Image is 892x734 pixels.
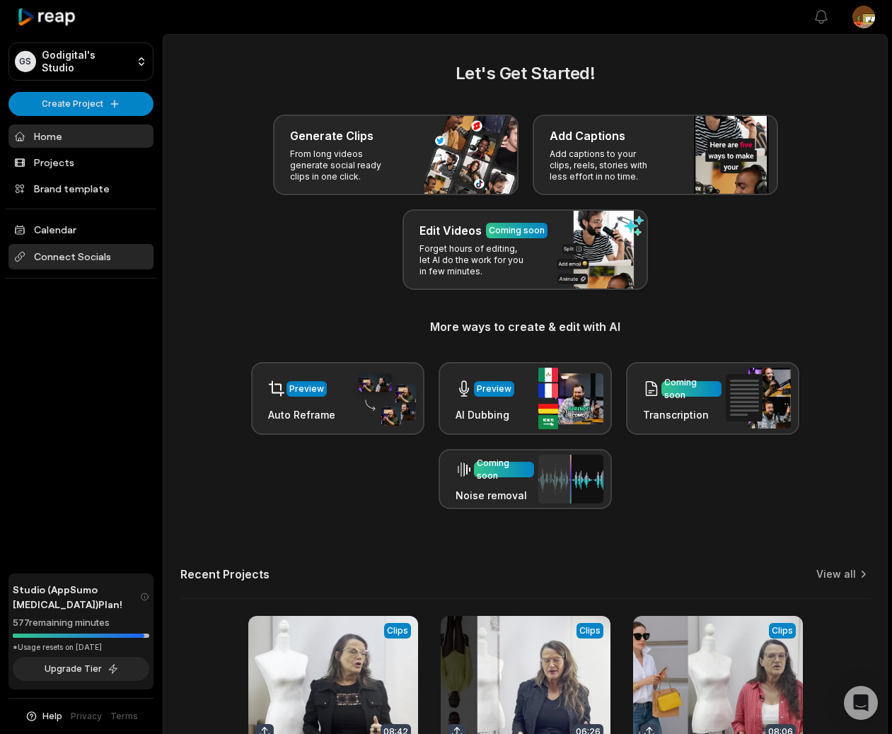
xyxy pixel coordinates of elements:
a: Terms [110,710,138,723]
div: Preview [477,383,511,395]
h3: Auto Reframe [268,407,335,422]
div: Coming soon [489,224,545,237]
h3: Add Captions [550,127,625,144]
a: Calendar [8,218,154,241]
button: Create Project [8,92,154,116]
a: Projects [8,151,154,174]
button: Help [25,710,62,723]
h3: AI Dubbing [456,407,514,422]
span: Studio (AppSumo [MEDICAL_DATA]) Plan! [13,582,140,612]
h3: Transcription [643,407,722,422]
h3: Noise removal [456,488,534,503]
img: transcription.png [726,368,791,429]
p: Add captions to your clips, reels, stories with less effort in no time. [550,148,659,182]
div: Coming soon [477,457,531,482]
h3: More ways to create & edit with AI [180,318,870,335]
img: noise_removal.png [538,455,603,503]
p: From long videos generate social ready clips in one click. [290,148,400,182]
div: Preview [289,383,324,395]
h3: Edit Videos [419,222,482,239]
p: Godigital's Studio [42,49,130,74]
h3: Generate Clips [290,127,373,144]
div: 577 remaining minutes [13,616,149,630]
img: ai_dubbing.png [538,368,603,429]
span: Help [42,710,62,723]
span: Connect Socials [8,244,154,269]
h2: Recent Projects [180,567,270,581]
div: Open Intercom Messenger [844,686,878,720]
div: Coming soon [664,376,719,402]
a: Brand template [8,177,154,200]
p: Forget hours of editing, let AI do the work for you in few minutes. [419,243,529,277]
a: View all [816,567,856,581]
img: auto_reframe.png [351,371,416,426]
div: *Usage resets on [DATE] [13,642,149,653]
a: Privacy [71,710,102,723]
h2: Let's Get Started! [180,61,870,86]
a: Home [8,124,154,148]
button: Upgrade Tier [13,657,149,681]
div: GS [15,51,36,72]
